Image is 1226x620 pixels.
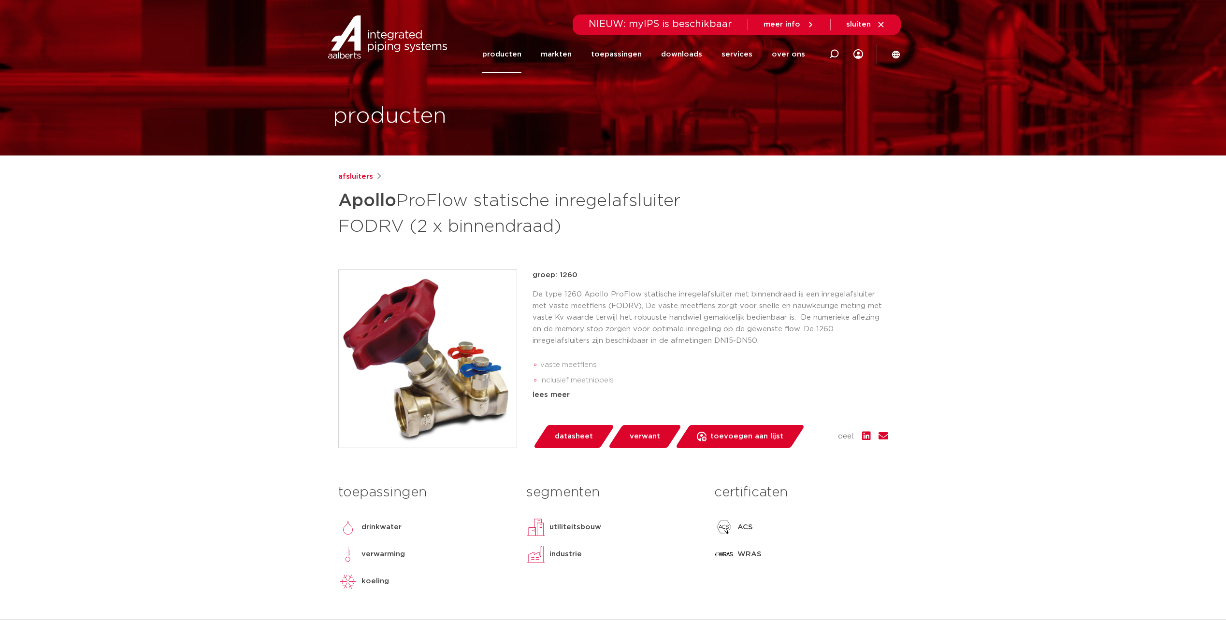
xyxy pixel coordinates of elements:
p: drinkwater [361,521,402,533]
a: verwant [607,425,682,448]
a: markten [541,36,572,73]
img: ACS [714,518,734,537]
li: vaste meetflens [540,357,888,373]
h3: certificaten [714,483,888,502]
p: verwarming [361,549,405,560]
p: WRAS [737,549,762,560]
img: industrie [526,545,546,564]
p: koeling [361,576,389,587]
a: over ons [772,36,805,73]
a: services [721,36,752,73]
strong: Apollo [338,192,396,210]
div: my IPS [853,43,863,65]
h1: ProFlow statische inregelafsluiter FODRV (2 x binnendraad) [338,186,701,239]
h3: toepassingen [338,483,512,502]
a: datasheet [533,425,615,448]
p: utiliteitsbouw [549,521,601,533]
img: drinkwater [338,518,358,537]
div: lees meer [533,389,888,401]
span: sluiten [846,21,871,28]
span: toevoegen aan lijst [710,429,783,444]
span: datasheet [555,429,593,444]
a: meer info [764,20,815,29]
span: meer info [764,21,800,28]
h3: segmenten [526,483,700,502]
h1: producten [333,101,447,132]
p: De type 1260 Apollo ProFlow statische inregelafsluiter met binnendraad is een inregelafsluiter me... [533,289,888,347]
span: NIEUW: myIPS is beschikbaar [589,19,732,29]
img: koeling [338,572,358,591]
a: producten [482,36,521,73]
p: groep: 1260 [533,269,888,281]
p: industrie [549,549,582,560]
a: downloads [661,36,702,73]
nav: Menu [482,36,805,73]
a: toepassingen [591,36,642,73]
img: WRAS [714,545,734,564]
img: utiliteitsbouw [526,518,546,537]
img: verwarming [338,545,358,564]
a: sluiten [846,20,885,29]
img: Product Image for Apollo ProFlow statische inregelafsluiter FODRV (2 x binnendraad) [339,270,517,448]
p: ACS [737,521,753,533]
a: afsluiters [338,171,373,183]
li: inclusief meetnippels [540,373,888,388]
span: deel: [838,431,854,442]
span: verwant [630,429,660,444]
